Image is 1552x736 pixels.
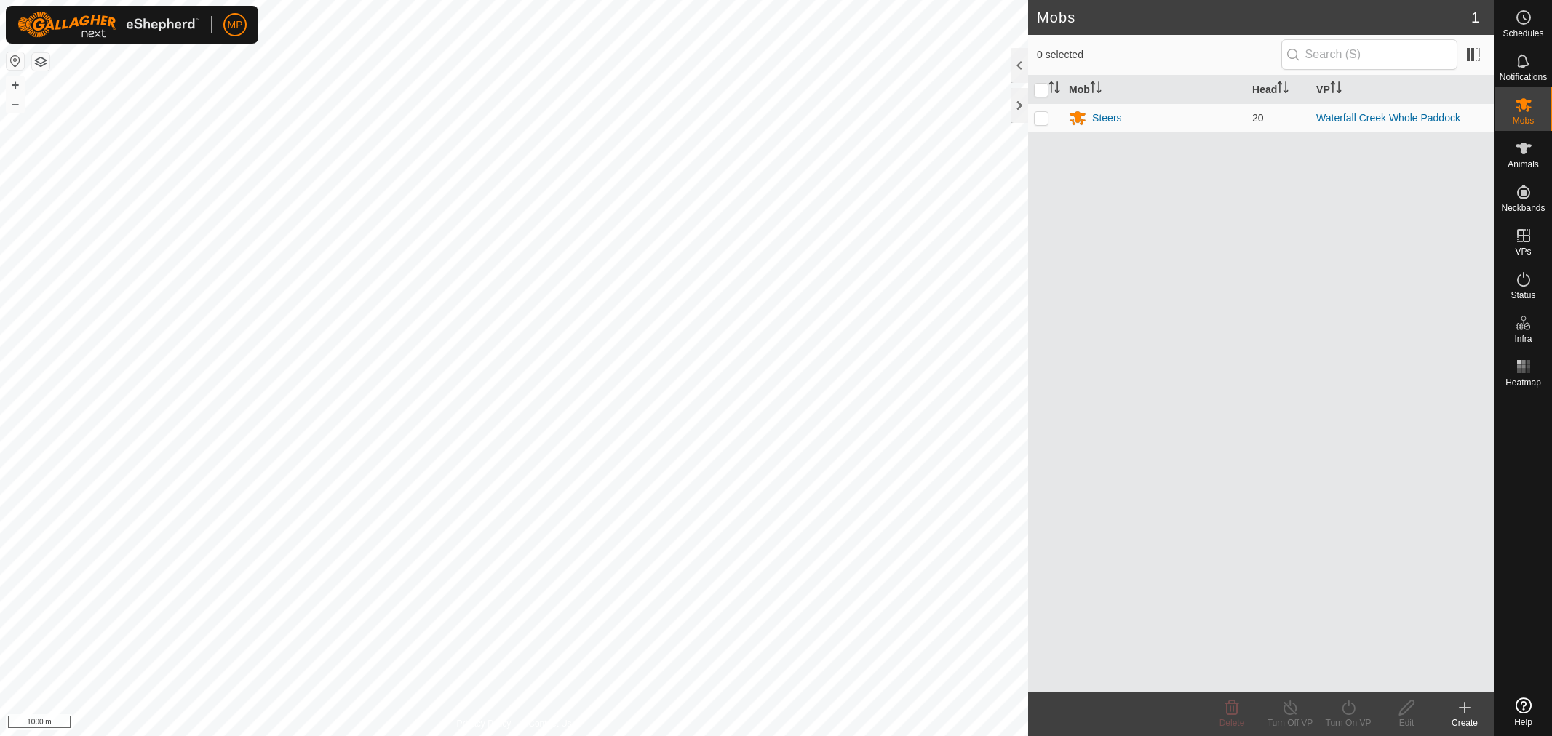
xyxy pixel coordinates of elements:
p-sorticon: Activate to sort [1090,84,1102,95]
span: Infra [1514,335,1532,343]
th: Head [1246,76,1310,104]
span: Help [1514,718,1532,727]
span: Heatmap [1505,378,1541,387]
div: Steers [1092,111,1121,126]
span: MP [228,17,243,33]
span: Mobs [1513,116,1534,125]
button: Map Layers [32,53,49,71]
th: Mob [1063,76,1246,104]
span: 20 [1252,112,1264,124]
input: Search (S) [1281,39,1457,70]
span: 1 [1471,7,1479,28]
p-sorticon: Activate to sort [1277,84,1289,95]
img: Gallagher Logo [17,12,199,38]
span: 0 selected [1037,47,1281,63]
a: Privacy Policy [457,717,512,730]
h2: Mobs [1037,9,1471,26]
div: Create [1436,716,1494,729]
span: VPs [1515,247,1531,256]
button: Reset Map [7,52,24,70]
span: Animals [1508,160,1539,169]
a: Waterfall Creek Whole Paddock [1316,112,1460,124]
span: Notifications [1500,73,1547,81]
p-sorticon: Activate to sort [1048,84,1060,95]
th: VP [1310,76,1494,104]
button: + [7,76,24,94]
span: Status [1511,291,1535,300]
div: Edit [1377,716,1436,729]
span: Neckbands [1501,204,1545,212]
div: Turn Off VP [1261,716,1319,729]
button: – [7,95,24,113]
p-sorticon: Activate to sort [1330,84,1342,95]
a: Help [1495,692,1552,732]
span: Delete [1219,718,1245,728]
a: Contact Us [528,717,571,730]
span: Schedules [1503,29,1543,38]
div: Turn On VP [1319,716,1377,729]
